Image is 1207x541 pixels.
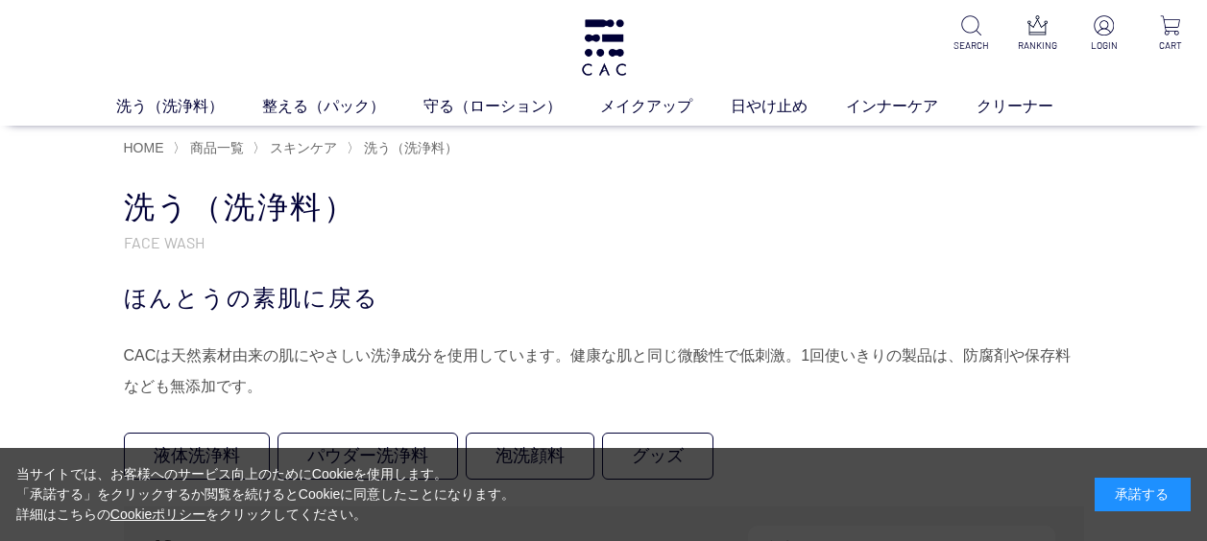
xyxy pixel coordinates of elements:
a: グッズ [602,433,713,480]
p: FACE WASH [124,232,1084,252]
li: 〉 [253,139,342,157]
p: CART [1149,38,1192,53]
a: 洗う（洗浄料） [360,140,458,155]
a: 液体洗浄料 [124,433,270,480]
a: Cookieポリシー [110,506,206,522]
div: ほんとうの素肌に戻る [124,281,1084,316]
img: logo [579,19,629,76]
a: 洗う（洗浄料） [116,95,262,118]
span: 商品一覧 [190,140,244,155]
a: HOME [124,140,164,155]
a: 泡洗顔料 [466,433,594,480]
a: インナーケア [846,95,977,118]
a: LOGIN [1083,15,1125,53]
a: 整える（パック） [262,95,423,118]
li: 〉 [347,139,463,157]
a: クリーナー [977,95,1092,118]
p: RANKING [1017,38,1059,53]
div: 承諾する [1095,478,1191,511]
a: 日やけ止め [731,95,846,118]
a: メイクアップ [600,95,731,118]
p: SEARCH [951,38,993,53]
a: 商品一覧 [186,140,244,155]
a: スキンケア [266,140,337,155]
a: RANKING [1017,15,1059,53]
li: 〉 [173,139,249,157]
h1: 洗う（洗浄料） [124,187,1084,228]
a: 守る（ローション） [423,95,600,118]
span: 洗う（洗浄料） [364,140,458,155]
a: パウダー洗浄料 [278,433,458,480]
div: CACは天然素材由来の肌にやさしい洗浄成分を使用しています。健康な肌と同じ微酸性で低刺激。1回使いきりの製品は、防腐剤や保存料なども無添加です。 [124,341,1084,402]
a: SEARCH [951,15,993,53]
p: LOGIN [1083,38,1125,53]
a: CART [1149,15,1192,53]
div: 当サイトでは、お客様へのサービス向上のためにCookieを使用します。 「承諾する」をクリックするか閲覧を続けるとCookieに同意したことになります。 詳細はこちらの をクリックしてください。 [16,464,516,525]
span: スキンケア [270,140,337,155]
